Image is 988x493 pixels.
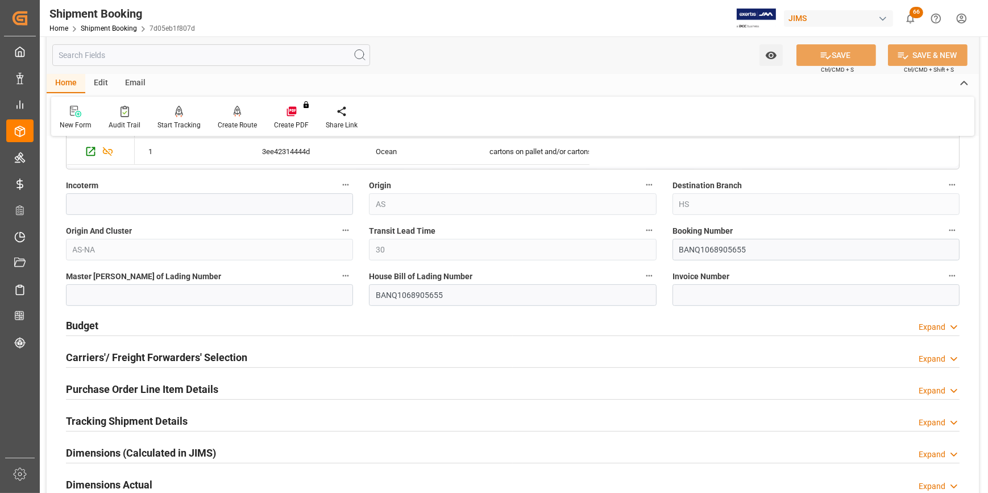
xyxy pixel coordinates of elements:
button: SAVE [796,44,876,66]
div: Expand [919,417,945,429]
div: Expand [919,449,945,461]
span: Ctrl/CMD + Shift + S [904,65,954,74]
button: Origin And Cluster [338,223,353,238]
div: Share Link [326,120,358,130]
div: cartons on pallet and/or cartons floor loaded [489,139,576,165]
span: 66 [910,7,923,18]
span: Incoterm [66,180,98,192]
span: Destination Branch [672,180,742,192]
h2: Purchase Order Line Item Details [66,382,218,397]
h2: Dimensions Actual [66,477,152,492]
div: Create Route [218,120,257,130]
div: 1 [148,139,235,165]
div: Audit Trail [109,120,140,130]
button: Master [PERSON_NAME] of Lading Number [338,268,353,283]
span: Transit Lead Time [369,225,435,237]
button: House Bill of Lading Number [642,268,657,283]
button: Origin [642,177,657,192]
a: Home [49,24,68,32]
div: Press SPACE to select this row. [135,138,590,165]
span: Booking Number [672,225,733,237]
h2: Tracking Shipment Details [66,413,188,429]
span: Ctrl/CMD + S [821,65,854,74]
input: Search Fields [52,44,370,66]
button: JIMS [784,7,898,29]
div: Shipment Booking [49,5,195,22]
div: Email [117,74,154,93]
div: Expand [919,321,945,333]
h2: Carriers'/ Freight Forwarders' Selection [66,350,247,365]
button: open menu [759,44,783,66]
div: Expand [919,385,945,397]
button: Incoterm [338,177,353,192]
button: SAVE & NEW [888,44,968,66]
div: Expand [919,353,945,365]
div: 3ee42314444d [248,138,362,164]
button: Booking Number [945,223,960,238]
button: show 66 new notifications [898,6,923,31]
span: Invoice Number [672,271,729,283]
h2: Dimensions (Calculated in JIMS) [66,445,216,461]
div: Press SPACE to select this row. [67,138,135,165]
span: House Bill of Lading Number [369,271,472,283]
span: Origin [369,180,391,192]
div: Home [47,74,85,93]
button: Invoice Number [945,268,960,283]
img: Exertis%20JAM%20-%20Email%20Logo.jpg_1722504956.jpg [737,9,776,28]
button: Transit Lead Time [642,223,657,238]
span: Master [PERSON_NAME] of Lading Number [66,271,221,283]
h2: Budget [66,318,98,333]
button: Help Center [923,6,949,31]
button: Destination Branch [945,177,960,192]
div: Start Tracking [157,120,201,130]
div: Expand [919,480,945,492]
a: Shipment Booking [81,24,137,32]
div: Ocean [376,139,462,165]
div: New Form [60,120,92,130]
div: JIMS [784,10,893,27]
div: Edit [85,74,117,93]
span: Origin And Cluster [66,225,132,237]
